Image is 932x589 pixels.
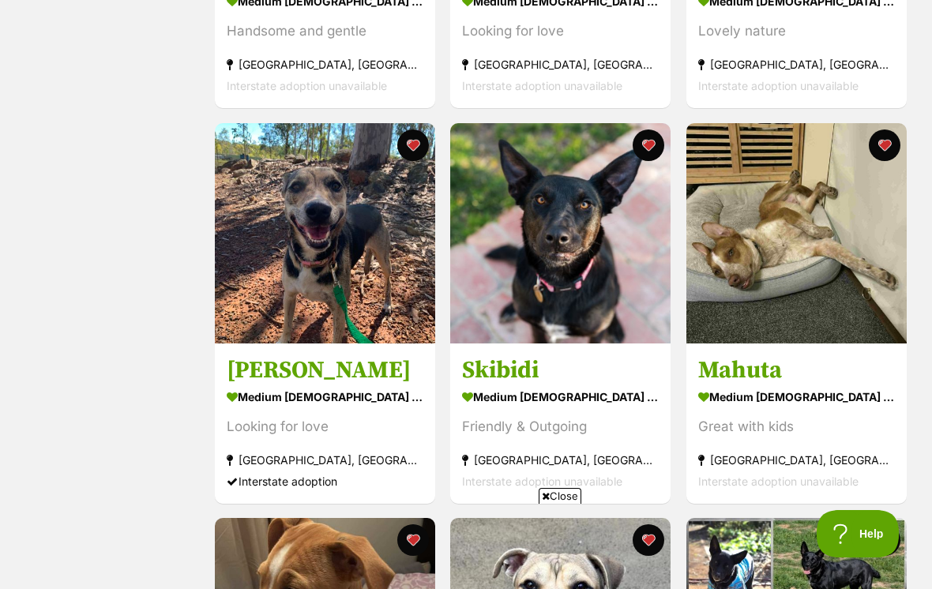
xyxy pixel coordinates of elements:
[179,510,753,581] iframe: Advertisement
[462,474,622,487] span: Interstate adoption unavailable
[817,510,900,557] iframe: Help Scout Beacon - Open
[698,21,895,42] div: Lovely nature
[227,21,423,42] div: Handsome and gentle
[397,129,429,161] button: favourite
[462,385,659,407] div: medium [DEMOGRAPHIC_DATA] Dog
[462,79,622,92] span: Interstate adoption unavailable
[462,415,659,437] div: Friendly & Outgoing
[698,385,895,407] div: medium [DEMOGRAPHIC_DATA] Dog
[462,21,659,42] div: Looking for love
[462,355,659,385] h3: Skibidi
[227,355,423,385] h3: [PERSON_NAME]
[698,79,859,92] span: Interstate adoption unavailable
[215,123,435,343] img: Janie
[227,470,423,491] div: Interstate adoption
[869,129,900,161] button: favourite
[462,448,659,470] div: [GEOGRAPHIC_DATA], [GEOGRAPHIC_DATA]
[698,448,895,470] div: [GEOGRAPHIC_DATA], [GEOGRAPHIC_DATA]
[227,79,387,92] span: Interstate adoption unavailable
[686,343,907,503] a: Mahuta medium [DEMOGRAPHIC_DATA] Dog Great with kids [GEOGRAPHIC_DATA], [GEOGRAPHIC_DATA] Interst...
[698,474,859,487] span: Interstate adoption unavailable
[227,54,423,75] div: [GEOGRAPHIC_DATA], [GEOGRAPHIC_DATA]
[450,343,671,503] a: Skibidi medium [DEMOGRAPHIC_DATA] Dog Friendly & Outgoing [GEOGRAPHIC_DATA], [GEOGRAPHIC_DATA] In...
[698,355,895,385] h3: Mahuta
[227,448,423,470] div: [GEOGRAPHIC_DATA], [GEOGRAPHIC_DATA]
[462,54,659,75] div: [GEOGRAPHIC_DATA], [GEOGRAPHIC_DATA]
[227,385,423,407] div: medium [DEMOGRAPHIC_DATA] Dog
[633,129,665,161] button: favourite
[698,415,895,437] div: Great with kids
[450,123,671,343] img: Skibidi
[539,488,581,504] span: Close
[227,415,423,437] div: Looking for love
[215,343,435,503] a: [PERSON_NAME] medium [DEMOGRAPHIC_DATA] Dog Looking for love [GEOGRAPHIC_DATA], [GEOGRAPHIC_DATA]...
[686,123,907,343] img: Mahuta
[698,54,895,75] div: [GEOGRAPHIC_DATA], [GEOGRAPHIC_DATA]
